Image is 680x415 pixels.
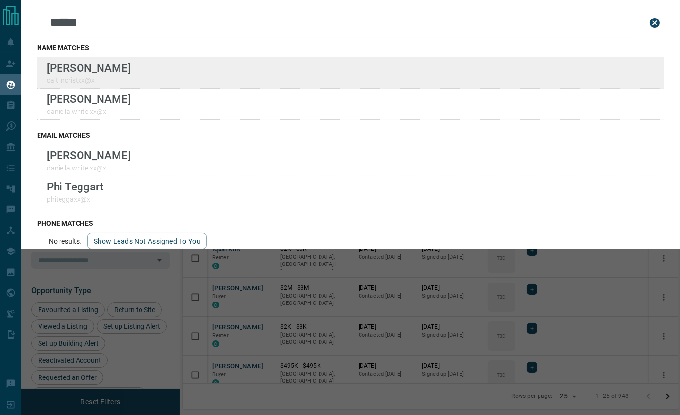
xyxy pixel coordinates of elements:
[47,108,131,115] p: daniella.whitelxx@x
[37,132,664,139] h3: email matches
[87,233,207,249] button: show leads not assigned to you
[645,13,664,33] button: close search bar
[49,237,81,245] p: No results.
[47,180,103,193] p: Phi Teggart
[47,61,131,74] p: [PERSON_NAME]
[47,93,131,105] p: [PERSON_NAME]
[37,219,664,227] h3: phone matches
[37,44,664,52] h3: name matches
[47,164,131,172] p: daniella.whitelxx@x
[47,76,131,84] p: caitlincristxx@x
[47,195,103,203] p: phiteggaxx@x
[47,149,131,162] p: [PERSON_NAME]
